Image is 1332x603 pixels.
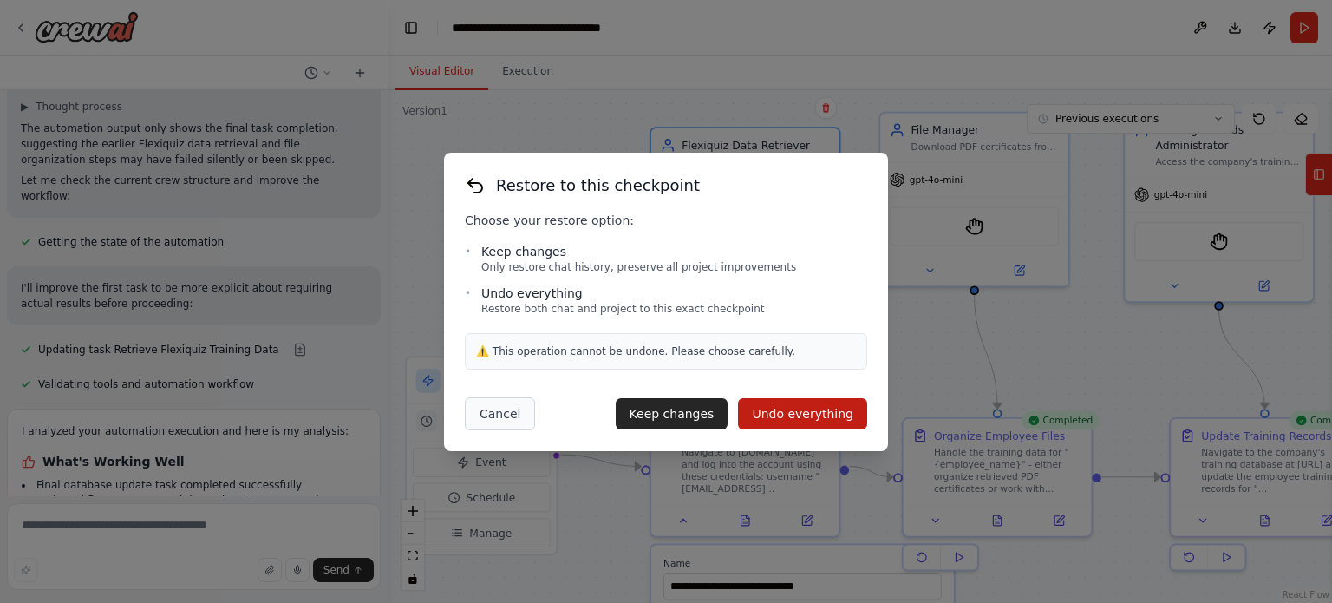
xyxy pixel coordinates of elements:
p: Restore both chat and project to this exact checkpoint [481,302,764,316]
h3: Restore to this checkpoint [496,174,700,198]
p: Only restore chat history, preserve all project improvements [481,260,796,274]
p: ⚠️ This operation cannot be undone. Please choose carefully. [476,344,856,358]
button: Undo everything [738,398,867,429]
span: • [465,245,471,259]
p: Undo everything [481,285,764,302]
p: Choose your restore option: [465,212,867,229]
button: Keep changes [616,398,728,429]
span: • [465,286,471,300]
button: Cancel [465,397,535,430]
p: Keep changes [481,243,796,260]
